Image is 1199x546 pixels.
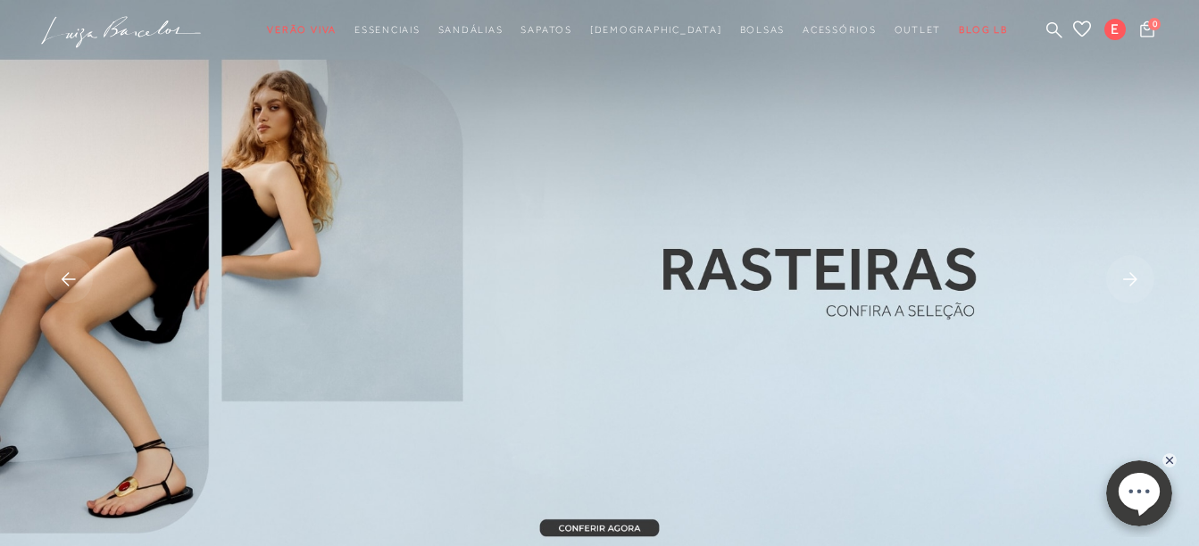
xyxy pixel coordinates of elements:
[267,24,337,35] span: Verão Viva
[959,13,1007,46] a: BLOG LB
[354,24,420,35] span: Essenciais
[895,24,942,35] span: Outlet
[1096,18,1135,45] button: E
[520,24,571,35] span: Sapatos
[895,13,942,46] a: categoryNavScreenReaderText
[959,24,1007,35] span: BLOG LB
[520,13,571,46] a: categoryNavScreenReaderText
[740,24,786,35] span: Bolsas
[267,13,337,46] a: categoryNavScreenReaderText
[803,13,877,46] a: categoryNavScreenReaderText
[1104,19,1126,40] span: E
[803,24,877,35] span: Acessórios
[740,13,786,46] a: categoryNavScreenReaderText
[1135,20,1160,44] button: 0
[590,13,722,46] a: noSubCategoriesText
[1148,18,1161,30] span: 0
[438,13,504,46] a: categoryNavScreenReaderText
[438,24,504,35] span: Sandálias
[354,13,420,46] a: categoryNavScreenReaderText
[590,24,722,35] span: [DEMOGRAPHIC_DATA]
